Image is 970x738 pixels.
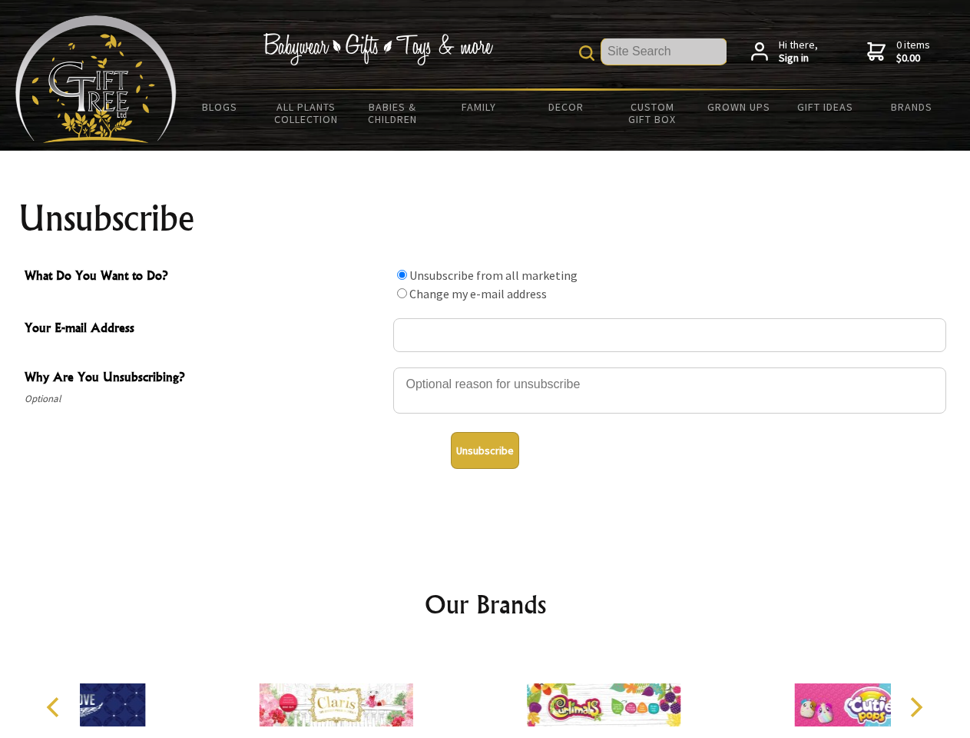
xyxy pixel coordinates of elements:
[397,270,407,280] input: What Do You Want to Do?
[38,690,72,724] button: Previous
[782,91,869,123] a: Gift Ideas
[409,286,547,301] label: Change my e-mail address
[393,367,946,414] textarea: Why Are You Unsubscribing?
[609,91,696,135] a: Custom Gift Box
[25,390,386,408] span: Optional
[409,268,578,283] label: Unsubscribe from all marketing
[25,318,386,341] span: Your E-mail Address
[263,91,350,135] a: All Plants Collection
[451,432,519,469] button: Unsubscribe
[349,91,436,135] a: Babies & Children
[15,15,177,143] img: Babyware - Gifts - Toys and more...
[393,318,946,352] input: Your E-mail Address
[436,91,523,123] a: Family
[896,38,930,65] span: 0 items
[779,38,818,65] span: Hi there,
[397,288,407,298] input: What Do You Want to Do?
[899,690,932,724] button: Next
[751,38,818,65] a: Hi there,Sign in
[177,91,263,123] a: BLOGS
[867,38,930,65] a: 0 items$0.00
[263,33,493,65] img: Babywear - Gifts - Toys & more
[31,586,940,623] h2: Our Brands
[695,91,782,123] a: Grown Ups
[779,52,818,65] strong: Sign in
[18,200,952,237] h1: Unsubscribe
[522,91,609,123] a: Decor
[25,367,386,390] span: Why Are You Unsubscribing?
[601,38,727,65] input: Site Search
[579,45,594,61] img: product search
[869,91,955,123] a: Brands
[25,266,386,288] span: What Do You Want to Do?
[896,52,930,65] strong: $0.00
